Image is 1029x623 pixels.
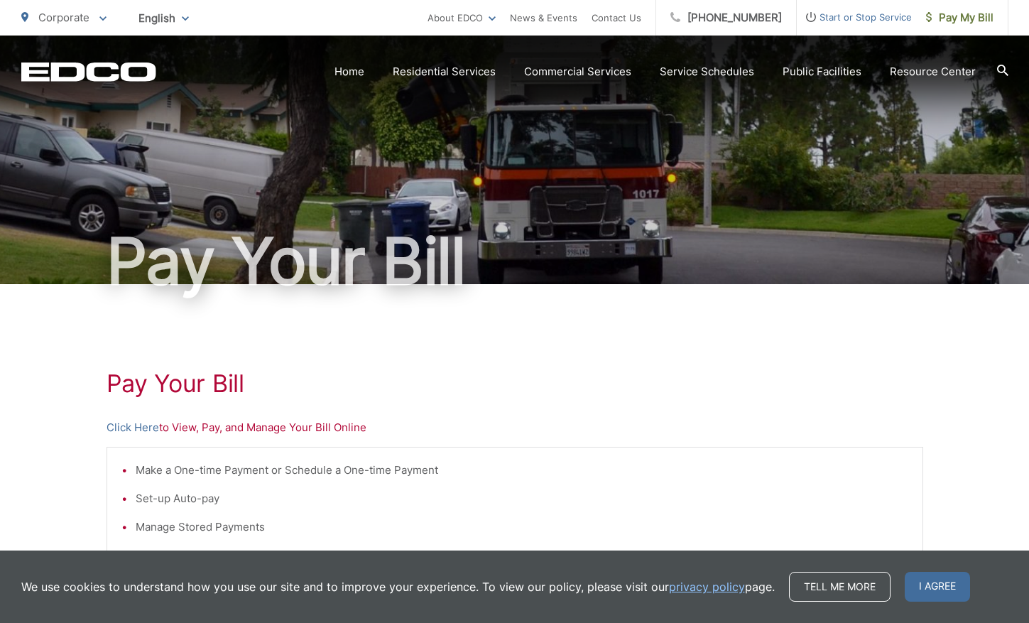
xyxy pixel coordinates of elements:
[136,547,908,564] li: Go Paperless
[592,9,641,26] a: Contact Us
[107,419,159,436] a: Click Here
[136,519,908,536] li: Manage Stored Payments
[926,9,993,26] span: Pay My Bill
[136,490,908,507] li: Set-up Auto-pay
[905,572,970,602] span: I agree
[107,419,923,436] p: to View, Pay, and Manage Your Bill Online
[524,63,631,80] a: Commercial Services
[669,578,745,595] a: privacy policy
[21,226,1008,297] h1: Pay Your Bill
[783,63,861,80] a: Public Facilities
[789,572,891,602] a: Tell me more
[21,62,156,82] a: EDCD logo. Return to the homepage.
[128,6,200,31] span: English
[38,11,89,24] span: Corporate
[660,63,754,80] a: Service Schedules
[393,63,496,80] a: Residential Services
[21,578,775,595] p: We use cookies to understand how you use our site and to improve your experience. To view our pol...
[334,63,364,80] a: Home
[428,9,496,26] a: About EDCO
[136,462,908,479] li: Make a One-time Payment or Schedule a One-time Payment
[510,9,577,26] a: News & Events
[107,369,923,398] h1: Pay Your Bill
[890,63,976,80] a: Resource Center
